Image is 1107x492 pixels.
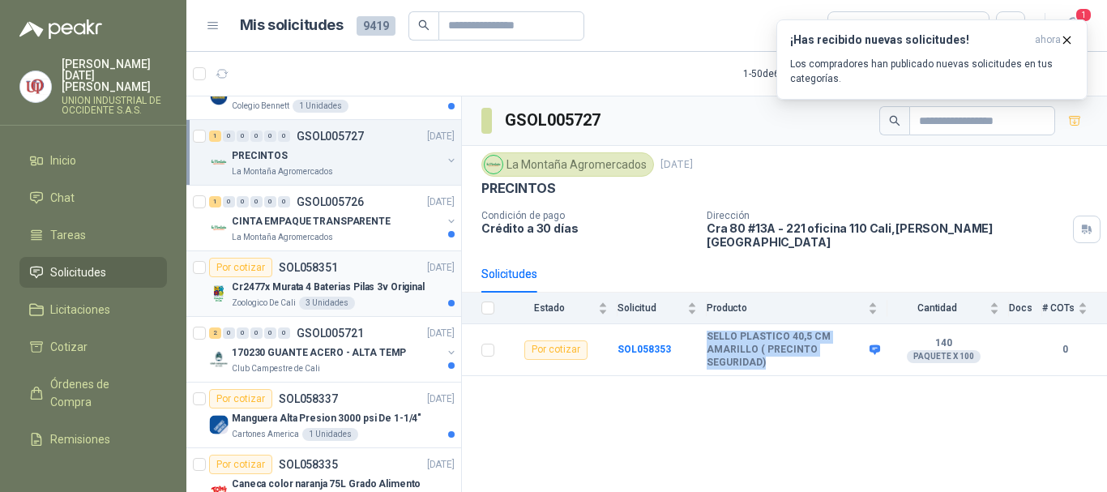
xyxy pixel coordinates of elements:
[237,196,249,207] div: 0
[887,302,986,314] span: Cantidad
[50,152,76,169] span: Inicio
[232,428,299,441] p: Cartones America
[707,210,1066,221] p: Dirección
[481,265,537,283] div: Solicitudes
[250,327,263,339] div: 0
[481,180,555,197] p: PRECINTOS
[279,262,338,273] p: SOL058351
[504,293,618,324] th: Estado
[279,393,338,404] p: SOL058337
[297,130,364,142] p: GSOL005727
[19,369,167,417] a: Órdenes de Compra
[707,293,887,324] th: Producto
[297,196,364,207] p: GSOL005726
[186,251,461,317] a: Por cotizarSOL058351[DATE] Company LogoCr2477x Murata 4 Baterias Pilas 3v OriginalZoologico De Ca...
[743,61,848,87] div: 1 - 50 de 6678
[264,130,276,142] div: 0
[209,389,272,409] div: Por cotizar
[50,189,75,207] span: Chat
[887,293,1009,324] th: Cantidad
[481,152,654,177] div: La Montaña Agromercados
[50,226,86,244] span: Tareas
[505,108,603,133] h3: GSOL005727
[209,218,229,237] img: Company Logo
[19,332,167,362] a: Cotizar
[19,257,167,288] a: Solicitudes
[707,302,865,314] span: Producto
[209,152,229,172] img: Company Logo
[50,263,106,281] span: Solicitudes
[209,349,229,369] img: Company Logo
[278,196,290,207] div: 0
[524,340,588,360] div: Por cotizar
[1009,293,1042,324] th: Docs
[20,71,51,102] img: Company Logo
[19,294,167,325] a: Licitaciones
[50,375,152,411] span: Órdenes de Compra
[232,100,289,113] p: Colegio Bennett
[50,338,88,356] span: Cotizar
[427,391,455,407] p: [DATE]
[209,258,272,277] div: Por cotizar
[427,457,455,473] p: [DATE]
[186,383,461,448] a: Por cotizarSOL058337[DATE] Company LogoManguera Alta Presion 3000 psi De 1-1/4"Cartones America1 ...
[19,220,167,250] a: Tareas
[232,280,425,295] p: Cr2477x Murata 4 Baterias Pilas 3v Original
[250,196,263,207] div: 0
[209,327,221,339] div: 2
[250,130,263,142] div: 0
[209,284,229,303] img: Company Logo
[223,327,235,339] div: 0
[209,87,229,106] img: Company Logo
[223,130,235,142] div: 0
[1042,342,1088,357] b: 0
[278,130,290,142] div: 0
[232,214,391,229] p: CINTA EMPAQUE TRANSPARENTE
[427,326,455,341] p: [DATE]
[264,327,276,339] div: 0
[232,297,296,310] p: Zoologico De Cali
[427,195,455,210] p: [DATE]
[1042,293,1107,324] th: # COTs
[618,344,671,355] a: SOL058353
[209,130,221,142] div: 1
[19,19,102,39] img: Logo peakr
[232,148,288,164] p: PRECINTOS
[209,323,458,375] a: 2 0 0 0 0 0 GSOL005721[DATE] Company Logo170230 GUANTE ACERO - ALTA TEMPClub Campestre de Cali
[62,96,167,115] p: UNION INDUSTRIAL DE OCCIDENTE S.A.S.
[618,293,707,324] th: Solicitud
[62,58,167,92] p: [PERSON_NAME][DATE] [PERSON_NAME]
[481,210,694,221] p: Condición de pago
[237,327,249,339] div: 0
[1035,33,1061,47] span: ahora
[50,301,110,319] span: Licitaciones
[790,57,1074,86] p: Los compradores han publicado nuevas solicitudes en tus categorías.
[232,231,333,244] p: La Montaña Agromercados
[232,362,320,375] p: Club Campestre de Cali
[297,327,364,339] p: GSOL005721
[223,196,235,207] div: 0
[418,19,430,31] span: search
[209,196,221,207] div: 1
[19,182,167,213] a: Chat
[232,477,421,492] p: Caneca color naranja 75L Grado Alimento
[838,17,872,35] div: Todas
[776,19,1088,100] button: ¡Has recibido nuevas solicitudes!ahora Los compradores han publicado nuevas solicitudes en tus ca...
[209,415,229,434] img: Company Logo
[264,196,276,207] div: 0
[427,129,455,144] p: [DATE]
[504,302,595,314] span: Estado
[240,14,344,37] h1: Mis solicitudes
[887,337,999,350] b: 140
[278,327,290,339] div: 0
[209,192,458,244] a: 1 0 0 0 0 0 GSOL005726[DATE] Company LogoCINTA EMPAQUE TRANSPARENTELa Montaña Agromercados
[1075,7,1092,23] span: 1
[302,428,358,441] div: 1 Unidades
[232,345,406,361] p: 170230 GUANTE ACERO - ALTA TEMP
[427,260,455,276] p: [DATE]
[50,430,110,448] span: Remisiones
[209,126,458,178] a: 1 0 0 0 0 0 GSOL005727[DATE] Company LogoPRECINTOSLa Montaña Agromercados
[790,33,1028,47] h3: ¡Has recibido nuevas solicitudes!
[19,145,167,176] a: Inicio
